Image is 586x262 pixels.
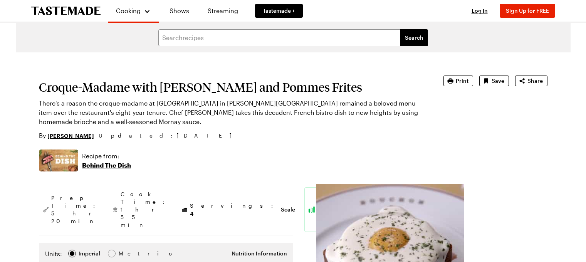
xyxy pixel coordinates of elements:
[492,77,504,85] span: Save
[479,76,509,86] button: Save recipe
[79,249,101,258] span: Imperial
[443,76,473,86] button: Print
[82,161,131,170] p: Behind The Dish
[79,249,100,258] div: Imperial
[39,80,422,94] h1: Croque-Madame with [PERSON_NAME] and Pommes Frites
[119,249,135,258] div: Metric
[515,76,547,86] button: Share
[464,7,495,15] button: Log In
[232,250,287,257] button: Nutrition Information
[99,131,239,140] span: Updated : [DATE]
[51,194,99,225] span: Prep Time: 5 hr 20 min
[116,7,141,14] span: Cooking
[82,151,131,170] a: Recipe from:Behind The Dish
[527,77,543,85] span: Share
[39,131,94,140] p: By
[405,34,423,42] span: Search
[400,29,428,46] button: filters
[82,151,131,161] p: Recipe from:
[39,149,78,171] img: Show where recipe is used
[500,4,555,18] button: Sign Up for FREE
[190,210,193,217] span: 4
[263,7,295,15] span: Tastemade +
[506,7,549,14] span: Sign Up for FREE
[456,77,468,85] span: Print
[31,7,101,15] a: To Tastemade Home Page
[121,190,168,229] span: Cook Time: 1 hr 55 min
[119,249,136,258] span: Metric
[47,131,94,140] a: [PERSON_NAME]
[39,99,422,126] p: There's a reason the croque-madame at [GEOGRAPHIC_DATA] in [PERSON_NAME][GEOGRAPHIC_DATA] remaine...
[45,249,62,259] label: Units:
[472,7,488,14] span: Log In
[190,202,277,218] span: Servings:
[255,4,303,18] a: Tastemade +
[116,3,151,18] button: Cooking
[45,249,135,260] div: Imperial Metric
[281,206,295,213] button: Scale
